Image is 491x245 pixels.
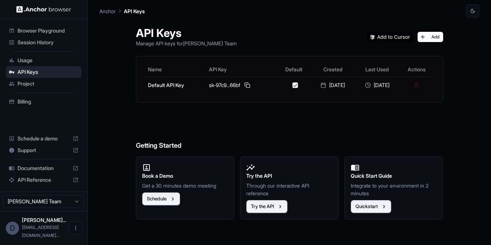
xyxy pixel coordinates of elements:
[142,182,228,189] p: Get a 30 minutes demo meeting
[18,165,70,172] span: Documentation
[18,57,79,64] span: Usage
[358,82,396,89] div: [DATE]
[136,111,443,151] h6: Getting Started
[209,81,274,90] div: sk-97c9...66bf
[18,68,79,76] span: API Keys
[6,162,81,174] div: Documentation
[351,182,437,197] p: Integrate to your environment in 2 minutes
[18,27,79,34] span: Browser Playground
[6,37,81,48] div: Session History
[243,81,252,90] button: Copy API key
[136,26,237,39] h1: API Keys
[6,78,81,90] div: Project
[6,54,81,66] div: Usage
[136,39,237,47] p: Manage API keys for [PERSON_NAME] Team
[18,80,79,87] span: Project
[18,147,70,154] span: Support
[313,82,352,89] div: [DATE]
[16,6,71,13] img: Anchor Logo
[145,62,206,77] th: Name
[351,200,391,213] button: Quickstart
[22,225,60,238] span: diego@zatos.com.br
[246,182,332,197] p: Through our interactive API reference
[6,174,81,186] div: API Reference
[355,62,399,77] th: Last Used
[142,172,228,180] h2: Book a Demo
[18,176,70,184] span: API Reference
[18,98,79,105] span: Billing
[418,32,443,42] button: Add
[18,39,79,46] span: Session History
[6,66,81,78] div: API Keys
[206,62,277,77] th: API Key
[399,62,434,77] th: Actions
[367,32,413,42] img: Add anchorbrowser MCP server to Cursor
[246,172,332,180] h2: Try the API
[6,144,81,156] div: Support
[6,96,81,108] div: Billing
[142,192,180,206] button: Schedule
[124,7,145,15] p: API Keys
[6,25,81,37] div: Browser Playground
[311,62,355,77] th: Created
[6,133,81,144] div: Schedule a demo
[22,217,66,223] span: Diego Tridapalli
[145,77,206,93] td: Default API Key
[69,222,82,235] button: Open menu
[18,135,70,142] span: Schedule a demo
[351,172,437,180] h2: Quick Start Guide
[246,200,288,213] button: Try the API
[277,62,311,77] th: Default
[6,222,19,235] div: D
[99,7,116,15] p: Anchor
[99,7,145,15] nav: breadcrumb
